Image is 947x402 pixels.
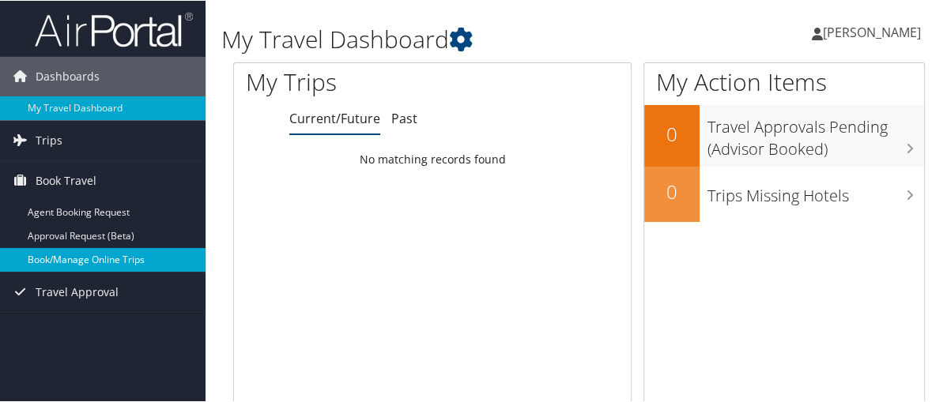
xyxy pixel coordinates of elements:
[391,109,417,126] a: Past
[644,120,700,147] h2: 0
[644,104,924,165] a: 0Travel Approvals Pending (Advisor Booked)
[707,176,924,206] h3: Trips Missing Hotels
[644,65,924,98] h1: My Action Items
[35,10,193,47] img: airportal-logo.png
[707,107,924,160] h3: Travel Approvals Pending (Advisor Booked)
[644,178,700,205] h2: 0
[221,22,698,55] h1: My Travel Dashboard
[644,166,924,221] a: 0Trips Missing Hotels
[36,272,119,311] span: Travel Approval
[289,109,380,126] a: Current/Future
[234,145,631,173] td: No matching records found
[823,23,921,40] span: [PERSON_NAME]
[246,65,454,98] h1: My Trips
[812,8,937,55] a: [PERSON_NAME]
[36,160,96,200] span: Book Travel
[36,56,100,96] span: Dashboards
[36,120,62,160] span: Trips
